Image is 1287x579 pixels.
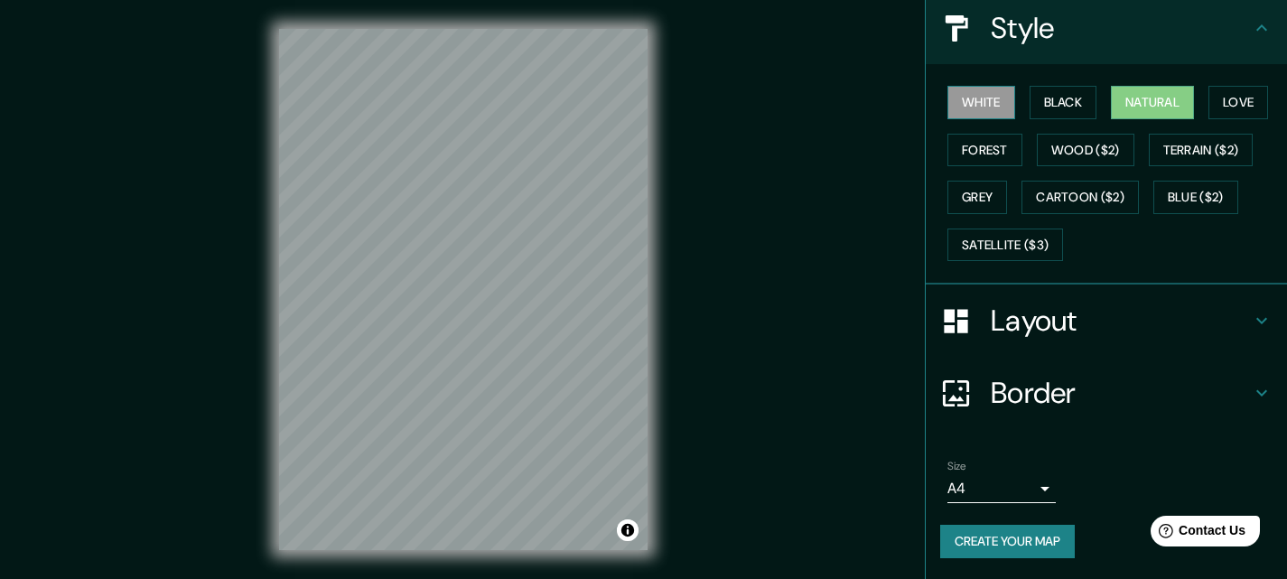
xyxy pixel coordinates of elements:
button: Create your map [940,525,1075,558]
button: Black [1030,86,1097,119]
button: Toggle attribution [617,519,639,541]
button: Terrain ($2) [1149,134,1254,167]
h4: Layout [991,303,1251,339]
div: Border [926,357,1287,429]
button: Grey [947,181,1007,214]
h4: Style [991,10,1251,46]
button: Satellite ($3) [947,229,1063,262]
button: Love [1208,86,1268,119]
div: Layout [926,285,1287,357]
div: A4 [947,474,1056,503]
button: Forest [947,134,1022,167]
button: Natural [1111,86,1194,119]
button: Blue ($2) [1153,181,1238,214]
iframe: Help widget launcher [1126,509,1267,559]
label: Size [947,459,966,474]
button: Cartoon ($2) [1021,181,1139,214]
canvas: Map [279,29,648,550]
button: White [947,86,1015,119]
button: Wood ($2) [1037,134,1134,167]
h4: Border [991,375,1251,411]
